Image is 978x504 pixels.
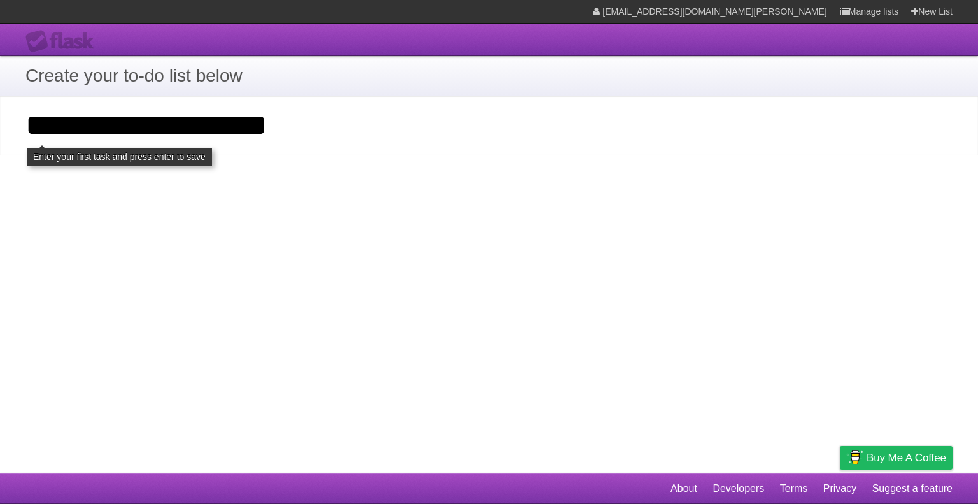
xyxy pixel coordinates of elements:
[840,446,953,470] a: Buy me a coffee
[670,477,697,501] a: About
[780,477,808,501] a: Terms
[846,447,863,468] img: Buy me a coffee
[872,477,953,501] a: Suggest a feature
[25,30,102,53] div: Flask
[823,477,856,501] a: Privacy
[25,62,953,89] h1: Create your to-do list below
[867,447,946,469] span: Buy me a coffee
[712,477,764,501] a: Developers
